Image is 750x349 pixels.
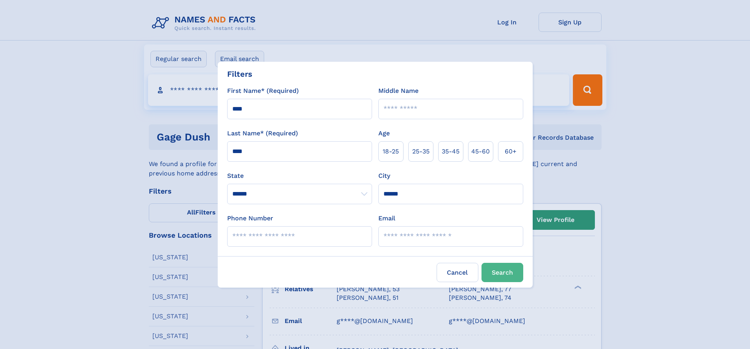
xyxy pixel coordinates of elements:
[378,129,390,138] label: Age
[437,263,478,282] label: Cancel
[227,129,298,138] label: Last Name* (Required)
[481,263,523,282] button: Search
[227,68,252,80] div: Filters
[383,147,399,156] span: 18‑25
[378,171,390,181] label: City
[227,171,372,181] label: State
[378,214,395,223] label: Email
[227,214,273,223] label: Phone Number
[442,147,459,156] span: 35‑45
[412,147,430,156] span: 25‑35
[378,86,419,96] label: Middle Name
[227,86,299,96] label: First Name* (Required)
[505,147,517,156] span: 60+
[471,147,490,156] span: 45‑60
